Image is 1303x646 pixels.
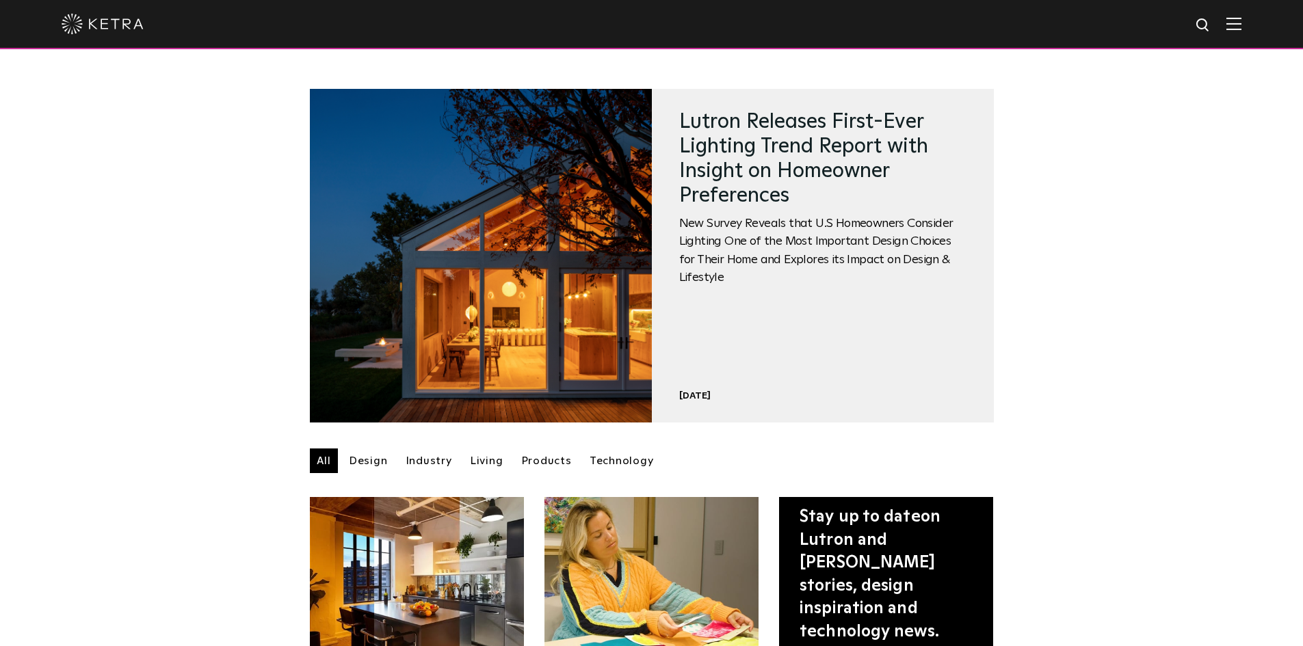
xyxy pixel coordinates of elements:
span: on Lutron and [PERSON_NAME] stories, design inspiration and technology news. [800,509,940,640]
div: Stay up to date [800,506,973,644]
a: Lutron Releases First-Ever Lighting Trend Report with Insight on Homeowner Preferences [679,111,928,206]
a: Products [514,448,579,473]
a: Industry [399,448,459,473]
div: [DATE] [679,390,966,402]
span: New Survey Reveals that U.S Homeowners Consider Lighting One of the Most Important Design Choices... [679,215,966,287]
a: Technology [583,448,661,473]
a: All [310,448,338,473]
img: ketra-logo-2019-white [62,14,144,34]
img: Hamburger%20Nav.svg [1226,17,1241,30]
img: search icon [1195,17,1212,34]
a: Living [463,448,510,473]
a: Design [342,448,395,473]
